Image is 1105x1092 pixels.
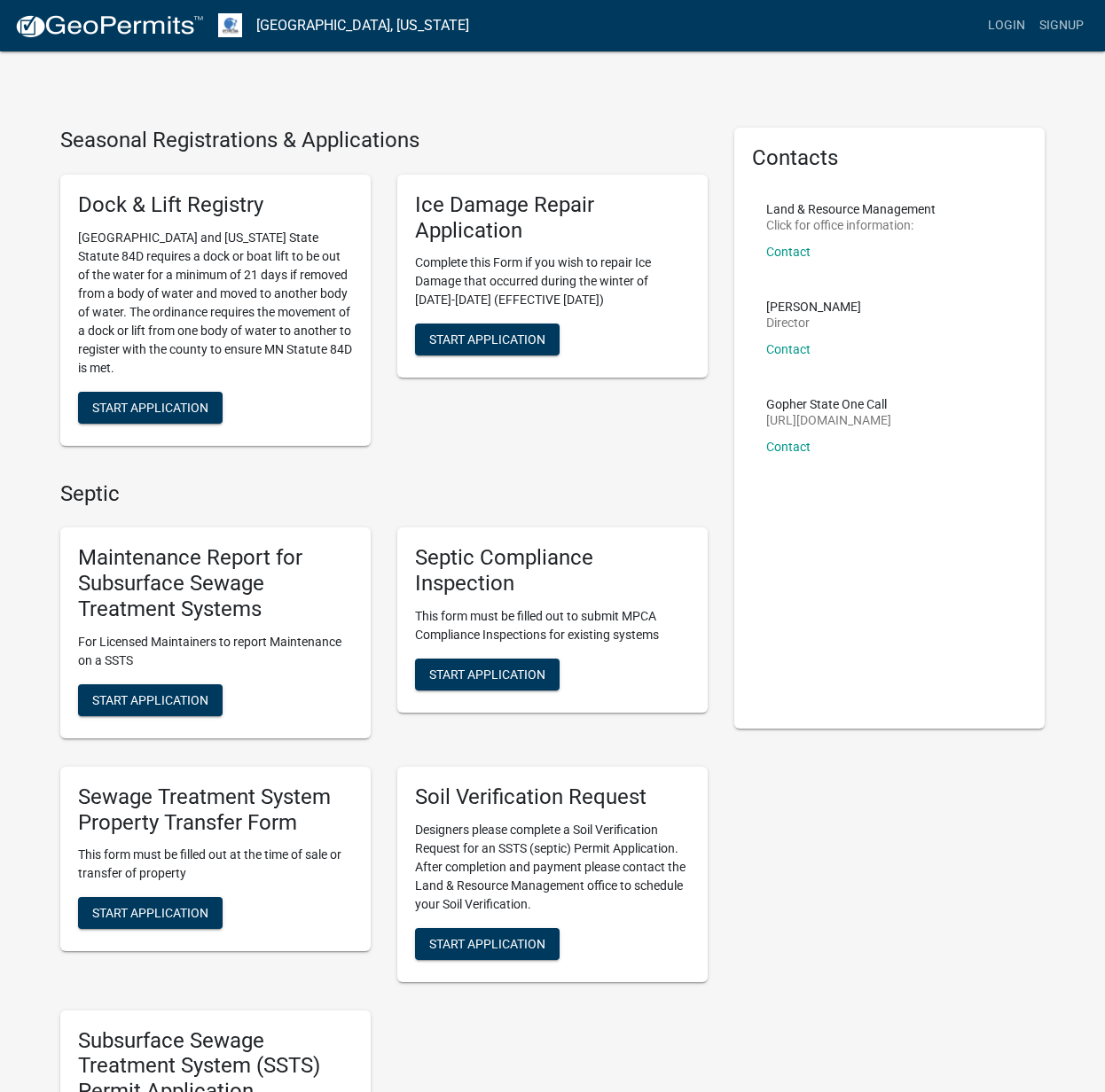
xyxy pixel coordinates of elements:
button: Start Application [78,897,223,929]
p: This form must be filled out to submit MPCA Compliance Inspections for existing systems [415,607,690,644]
p: Land & Resource Management [766,203,936,215]
h5: Ice Damage Repair Application [415,192,690,244]
a: Contact [766,440,811,454]
span: Start Application [92,692,208,706]
h4: Septic [60,481,708,507]
a: Contact [766,245,811,259]
a: Signup [1032,9,1091,43]
span: Start Application [429,936,545,950]
p: [PERSON_NAME] [766,300,861,313]
button: Start Application [415,659,560,690]
button: Start Application [78,392,223,424]
p: Click for office information: [766,219,936,231]
p: Director [766,316,861,329]
span: Start Application [92,400,208,414]
button: Start Application [415,324,560,355]
p: Complete this Form if you wish to repair Ice Damage that occurred during the winter of [DATE]-[DA... [415,253,690,309]
h5: Soil Verification Request [415,784,690,810]
h5: Contacts [752,145,1027,171]
h5: Sewage Treatment System Property Transfer Form [78,784,353,836]
p: For Licensed Maintainers to report Maintenance on a SSTS [78,633,353,670]
a: Contact [766,342,811,356]
span: Start Application [429,667,545,681]
span: Start Application [429,332,545,347]
button: Start Application [78,684,223,716]
p: [GEOGRAPHIC_DATA] and [US_STATE] State Statute 84D requires a dock or boat lift to be out of the ... [78,229,353,378]
p: [URL][DOMAIN_NAME] [766,414,891,426]
a: Login [981,9,1032,43]
h5: Septic Compliance Inspection [415,545,690,597]
h5: Dock & Lift Registry [78,192,353,218]
span: Start Application [92,906,208,920]
p: Gopher State One Call [766,398,891,410]
a: [GEOGRAPHIC_DATA], [US_STATE] [256,11,469,41]
button: Start Application [415,928,560,960]
h5: Maintenance Report for Subsurface Sewage Treatment Systems [78,545,353,621]
h4: Seasonal Registrations & Applications [60,128,708,153]
img: Otter Tail County, Minnesota [218,13,242,37]
p: This form must be filled out at the time of sale or transfer of property [78,846,353,883]
p: Designers please complete a Soil Verification Request for an SSTS (septic) Permit Application. Af... [415,821,690,914]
